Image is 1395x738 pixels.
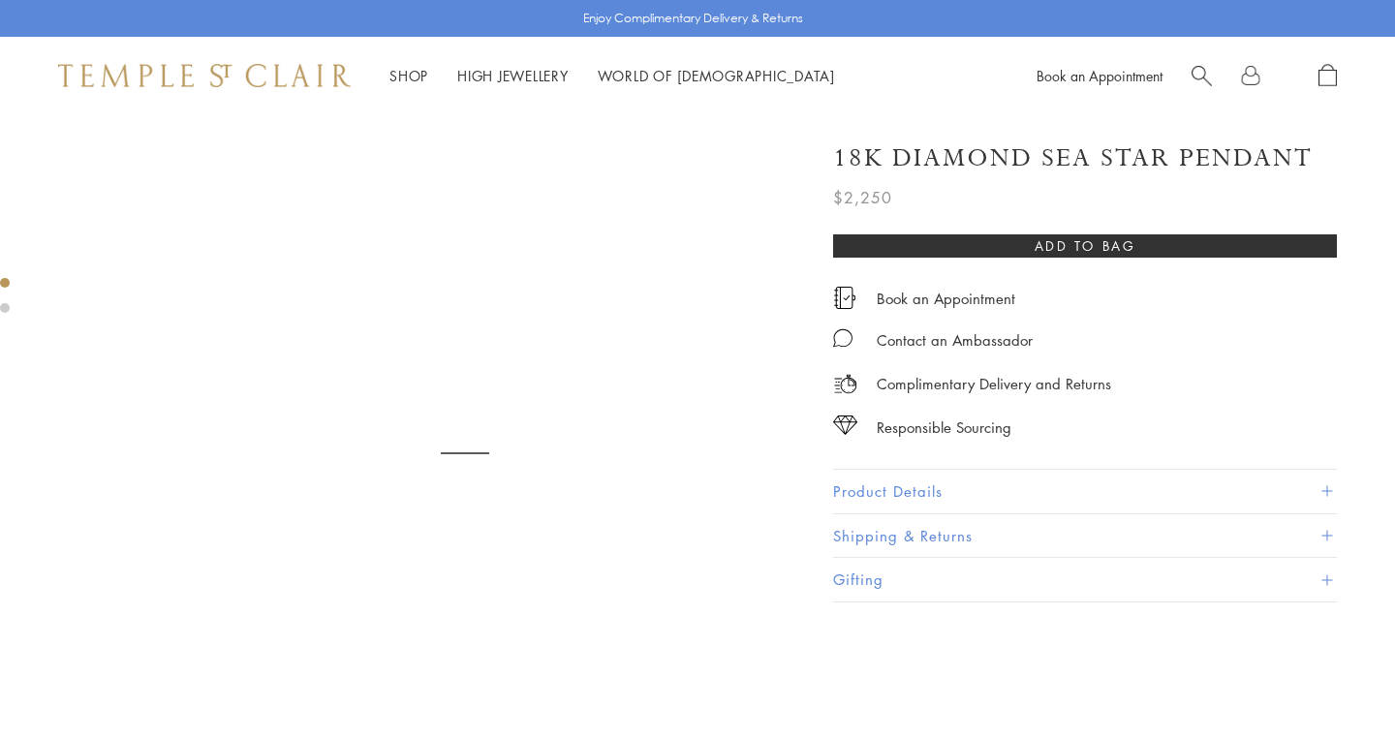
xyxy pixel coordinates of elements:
img: icon_appointment.svg [833,287,856,309]
a: High JewelleryHigh Jewellery [457,66,569,85]
img: icon_sourcing.svg [833,415,857,435]
button: Shipping & Returns [833,514,1337,558]
div: Contact an Ambassador [877,328,1033,353]
a: ShopShop [389,66,428,85]
a: Open Shopping Bag [1318,64,1337,88]
a: Book an Appointment [877,288,1015,309]
p: Enjoy Complimentary Delivery & Returns [583,9,803,28]
img: MessageIcon-01_2.svg [833,328,852,348]
button: Product Details [833,470,1337,513]
a: Book an Appointment [1037,66,1162,85]
span: Add to bag [1035,235,1136,257]
div: Responsible Sourcing [877,415,1011,440]
nav: Main navigation [389,64,835,88]
img: icon_delivery.svg [833,372,857,396]
a: World of [DEMOGRAPHIC_DATA]World of [DEMOGRAPHIC_DATA] [598,66,835,85]
img: Temple St. Clair [58,64,351,87]
span: $2,250 [833,185,892,210]
a: Search [1192,64,1212,88]
button: Gifting [833,558,1337,601]
p: Complimentary Delivery and Returns [877,372,1111,396]
h1: 18K Diamond Sea Star Pendant [833,141,1313,175]
button: Add to bag [833,234,1337,258]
